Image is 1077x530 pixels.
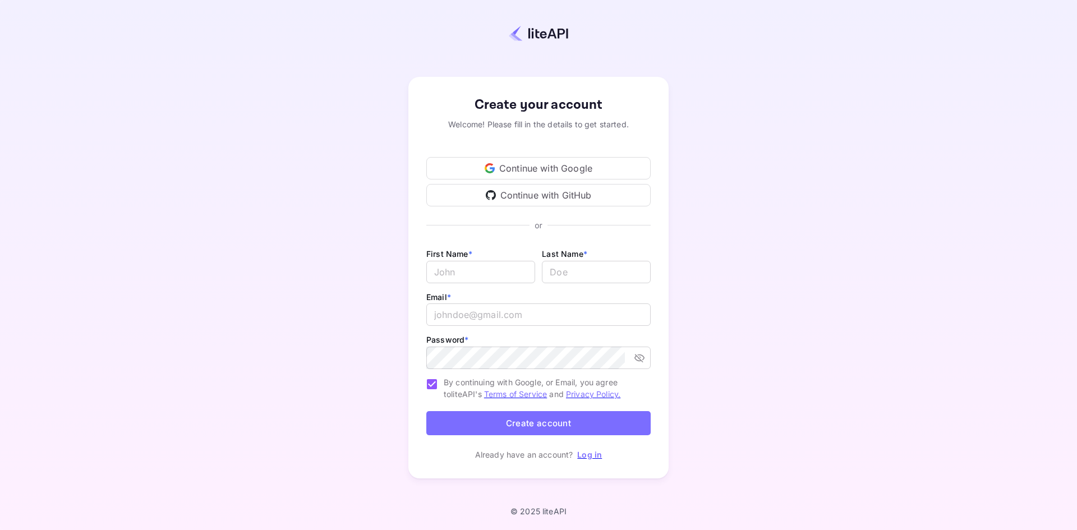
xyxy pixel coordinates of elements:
[484,389,547,399] a: Terms of Service
[426,292,451,302] label: Email
[426,303,651,326] input: johndoe@gmail.com
[542,249,587,259] label: Last Name
[444,376,642,400] span: By continuing with Google, or Email, you agree to liteAPI's and
[629,348,650,368] button: toggle password visibility
[542,261,651,283] input: Doe
[566,389,620,399] a: Privacy Policy.
[577,450,602,459] a: Log in
[510,506,567,516] p: © 2025 liteAPI
[426,261,535,283] input: John
[426,118,651,130] div: Welcome! Please fill in the details to get started.
[475,449,573,460] p: Already have an account?
[426,95,651,115] div: Create your account
[426,184,651,206] div: Continue with GitHub
[426,249,472,259] label: First Name
[426,335,468,344] label: Password
[426,411,651,435] button: Create account
[426,157,651,179] div: Continue with Google
[509,25,568,42] img: liteapi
